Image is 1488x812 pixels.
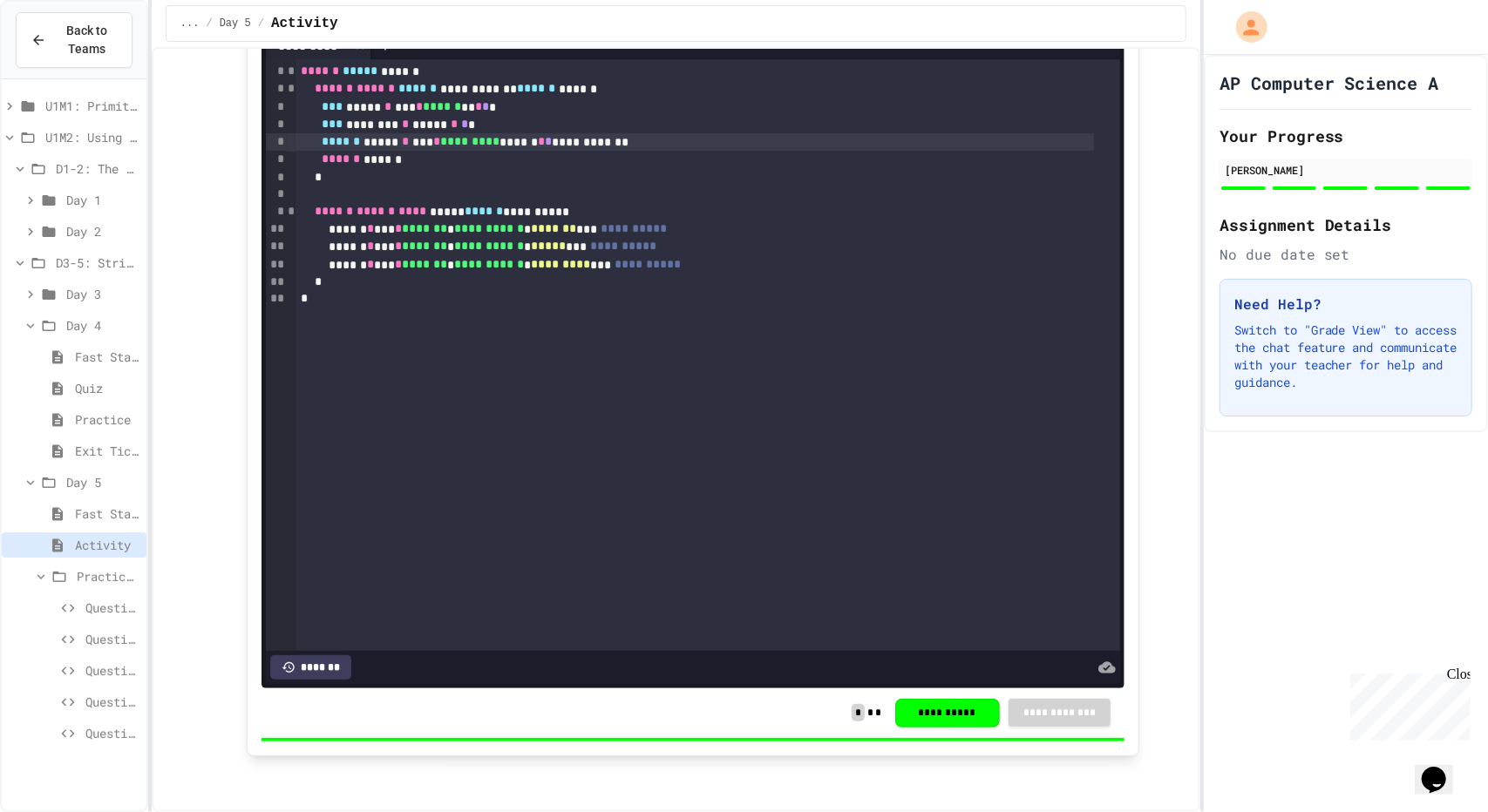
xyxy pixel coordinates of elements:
[258,17,264,30] span: /
[75,504,139,523] span: Fast Start
[1415,742,1471,795] iframe: chat widget
[45,128,139,146] span: U1M2: Using Classes and Objects
[1220,244,1472,265] div: No due date set
[16,12,132,68] button: Back to Teams
[75,379,139,397] span: Quiz
[85,661,139,680] span: Question #3
[7,7,120,111] div: Chat with us now!Close
[66,191,139,209] span: Day 1
[1218,7,1272,47] div: My Account
[56,254,139,272] span: D3-5: Strings
[66,316,139,335] span: Day 4
[75,410,139,429] span: Practice
[1225,162,1467,178] div: [PERSON_NAME]
[1220,71,1439,95] h1: AP Computer Science A
[271,13,338,34] span: Activity
[220,17,251,30] span: Day 5
[57,22,118,58] span: Back to Teams
[45,97,139,115] span: U1M1: Primitives, Variables, Basic I/O
[1234,321,1457,391] p: Switch to "Grade View" to access the chat feature and communicate with your teacher for help and ...
[85,724,139,742] span: Question #5
[66,285,139,303] span: Day 3
[207,17,213,30] span: /
[180,17,200,30] span: ...
[1220,124,1472,148] h2: Your Progress
[77,567,139,585] span: Practice (20 mins)
[85,599,139,617] span: Question #1
[1220,213,1472,237] h2: Assignment Details
[85,630,139,648] span: Question #2
[66,473,139,491] span: Day 5
[1234,294,1457,315] h3: Need Help?
[66,222,139,240] span: Day 2
[75,348,139,366] span: Fast Start
[56,159,139,178] span: D1-2: The Math Class
[75,442,139,460] span: Exit Ticket
[1343,667,1471,741] iframe: chat widget
[75,536,139,554] span: Activity
[85,693,139,711] span: Question #4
